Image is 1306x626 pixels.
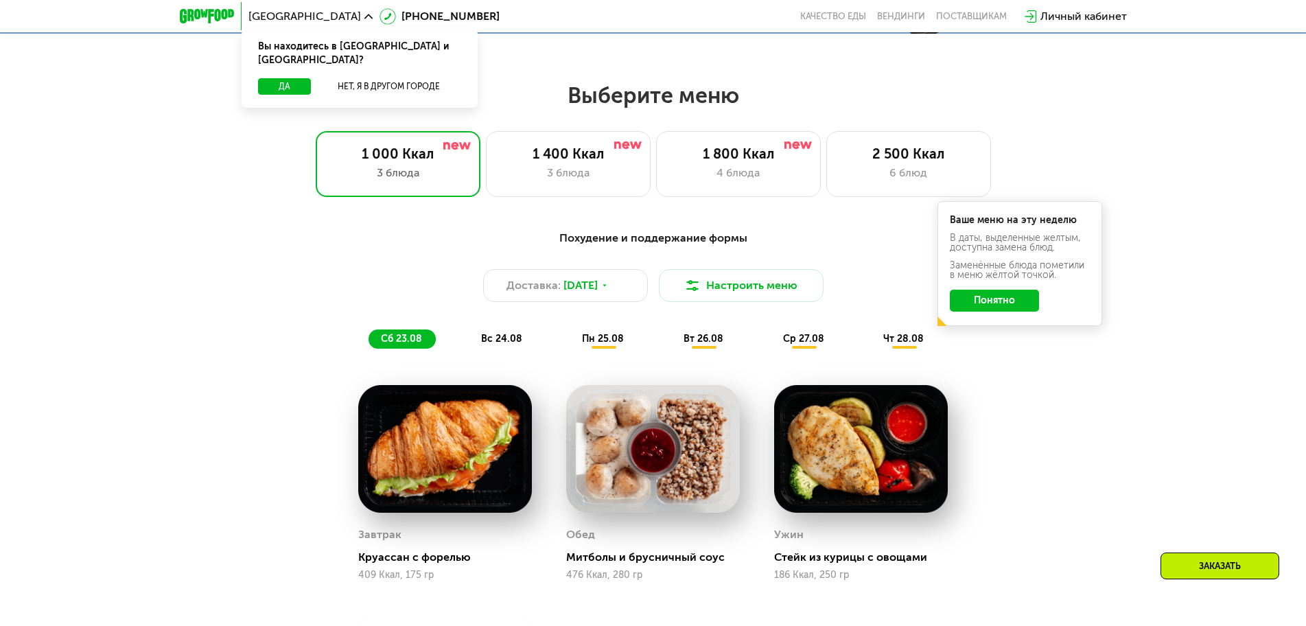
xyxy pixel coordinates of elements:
div: поставщикам [936,11,1007,22]
div: Личный кабинет [1040,8,1127,25]
div: Завтрак [358,524,401,545]
span: вс 24.08 [481,333,522,345]
span: ср 27.08 [783,333,824,345]
div: 2 500 Ккал [841,146,977,162]
button: Да [258,78,311,95]
div: 1 400 Ккал [500,146,636,162]
div: 409 Ккал, 175 гр [358,570,532,581]
div: Стейк из курицы с овощами [774,550,959,564]
button: Настроить меню [659,269,824,302]
div: Круассан с форелью [358,550,543,564]
div: Похудение и поддержание формы [247,230,1060,247]
button: Нет, я в другом городе [316,78,461,95]
div: Обед [566,524,595,545]
button: Понятно [950,290,1039,312]
div: 1 800 Ккал [671,146,806,162]
div: Вы находитесь в [GEOGRAPHIC_DATA] и [GEOGRAPHIC_DATA]? [242,29,478,78]
div: 476 Ккал, 280 гр [566,570,740,581]
div: 3 блюда [500,165,636,181]
div: 3 блюда [330,165,466,181]
span: чт 28.08 [883,333,924,345]
div: 1 000 Ккал [330,146,466,162]
div: В даты, выделенные желтым, доступна замена блюд. [950,233,1090,253]
div: Митболы и брусничный соус [566,550,751,564]
div: Заменённые блюда пометили в меню жёлтой точкой. [950,261,1090,280]
div: Ужин [774,524,804,545]
div: 4 блюда [671,165,806,181]
span: сб 23.08 [381,333,422,345]
div: 6 блюд [841,165,977,181]
a: Качество еды [800,11,866,22]
span: Доставка: [506,277,561,294]
span: [GEOGRAPHIC_DATA] [248,11,361,22]
h2: Выберите меню [44,82,1262,109]
span: пн 25.08 [582,333,624,345]
a: Вендинги [877,11,925,22]
span: [DATE] [563,277,598,294]
a: [PHONE_NUMBER] [380,8,500,25]
div: Заказать [1161,553,1279,579]
div: 186 Ккал, 250 гр [774,570,948,581]
div: Ваше меню на эту неделю [950,216,1090,225]
span: вт 26.08 [684,333,723,345]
